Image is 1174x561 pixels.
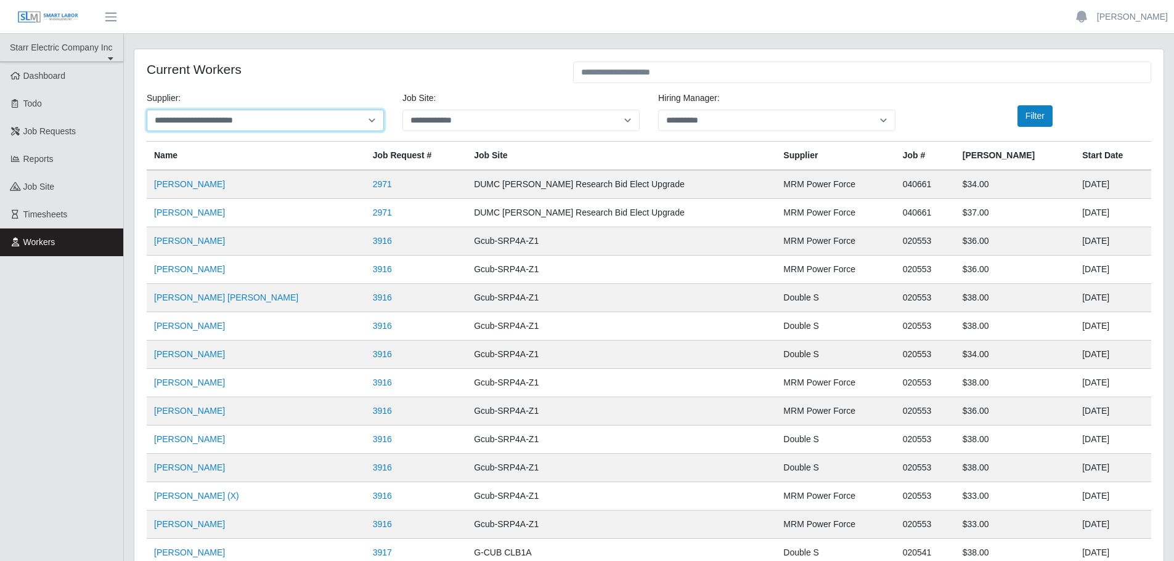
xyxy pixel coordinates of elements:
[1097,10,1168,23] a: [PERSON_NAME]
[1075,284,1151,312] td: [DATE]
[154,462,225,472] a: [PERSON_NAME]
[373,406,392,416] a: 3916
[1075,397,1151,426] td: [DATE]
[154,406,225,416] a: [PERSON_NAME]
[467,256,776,284] td: Gcub-SRP4A-Z1
[467,170,776,199] td: DUMC [PERSON_NAME] Research Bid Elect Upgrade
[895,227,955,256] td: 020553
[955,369,1075,397] td: $38.00
[776,312,895,341] td: Double S
[467,199,776,227] td: DUMC [PERSON_NAME] Research Bid Elect Upgrade
[365,142,467,171] th: Job Request #
[776,142,895,171] th: Supplier
[895,482,955,511] td: 020553
[23,99,42,108] span: Todo
[776,397,895,426] td: MRM Power Force
[1075,256,1151,284] td: [DATE]
[1075,369,1151,397] td: [DATE]
[147,142,365,171] th: Name
[955,312,1075,341] td: $38.00
[895,397,955,426] td: 020553
[776,454,895,482] td: Double S
[467,397,776,426] td: Gcub-SRP4A-Z1
[895,142,955,171] th: Job #
[467,369,776,397] td: Gcub-SRP4A-Z1
[467,312,776,341] td: Gcub-SRP4A-Z1
[373,547,392,557] a: 3917
[776,199,895,227] td: MRM Power Force
[147,92,181,105] label: Supplier:
[895,256,955,284] td: 020553
[23,209,68,219] span: Timesheets
[895,170,955,199] td: 040661
[373,434,392,444] a: 3916
[955,142,1075,171] th: [PERSON_NAME]
[467,426,776,454] td: Gcub-SRP4A-Z1
[154,491,239,501] a: [PERSON_NAME] (X)
[955,454,1075,482] td: $38.00
[154,208,225,217] a: [PERSON_NAME]
[373,236,392,246] a: 3916
[776,426,895,454] td: Double S
[23,71,66,81] span: Dashboard
[1017,105,1053,127] button: Filter
[776,482,895,511] td: MRM Power Force
[373,179,392,189] a: 2971
[1075,142,1151,171] th: Start Date
[467,454,776,482] td: Gcub-SRP4A-Z1
[373,491,392,501] a: 3916
[23,126,76,136] span: Job Requests
[1075,341,1151,369] td: [DATE]
[23,237,55,247] span: Workers
[154,434,225,444] a: [PERSON_NAME]
[17,10,79,24] img: SLM Logo
[147,62,555,77] h4: Current Workers
[467,341,776,369] td: Gcub-SRP4A-Z1
[373,208,392,217] a: 2971
[776,227,895,256] td: MRM Power Force
[776,256,895,284] td: MRM Power Force
[955,199,1075,227] td: $37.00
[1075,312,1151,341] td: [DATE]
[154,349,225,359] a: [PERSON_NAME]
[154,236,225,246] a: [PERSON_NAME]
[154,321,225,331] a: [PERSON_NAME]
[955,170,1075,199] td: $34.00
[467,227,776,256] td: Gcub-SRP4A-Z1
[955,341,1075,369] td: $34.00
[895,199,955,227] td: 040661
[1075,199,1151,227] td: [DATE]
[955,397,1075,426] td: $36.00
[776,341,895,369] td: Double S
[467,482,776,511] td: Gcub-SRP4A-Z1
[895,341,955,369] td: 020553
[154,264,225,274] a: [PERSON_NAME]
[154,547,225,557] a: [PERSON_NAME]
[1075,511,1151,539] td: [DATE]
[373,349,392,359] a: 3916
[467,284,776,312] td: Gcub-SRP4A-Z1
[895,369,955,397] td: 020553
[23,182,55,192] span: job site
[23,154,54,164] span: Reports
[1075,426,1151,454] td: [DATE]
[955,511,1075,539] td: $33.00
[1075,227,1151,256] td: [DATE]
[154,293,298,302] a: [PERSON_NAME] [PERSON_NAME]
[1075,454,1151,482] td: [DATE]
[402,92,436,105] label: job site:
[955,284,1075,312] td: $38.00
[373,519,392,529] a: 3916
[467,142,776,171] th: job site
[776,369,895,397] td: MRM Power Force
[373,264,392,274] a: 3916
[467,511,776,539] td: Gcub-SRP4A-Z1
[1075,482,1151,511] td: [DATE]
[955,256,1075,284] td: $36.00
[895,454,955,482] td: 020553
[955,482,1075,511] td: $33.00
[373,293,392,302] a: 3916
[895,511,955,539] td: 020553
[955,426,1075,454] td: $38.00
[895,426,955,454] td: 020553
